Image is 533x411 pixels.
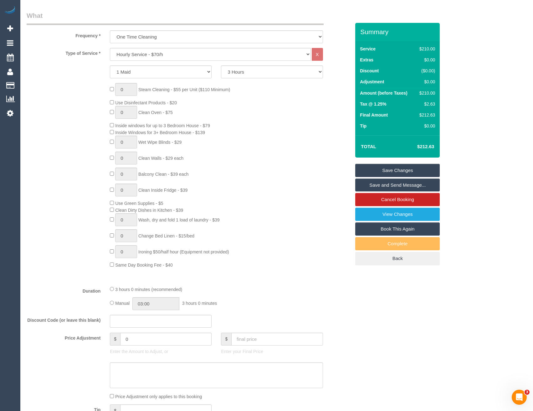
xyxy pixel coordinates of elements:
[355,164,440,177] a: Save Changes
[360,123,366,129] label: Tip
[355,208,440,221] a: View Changes
[138,110,173,115] span: Clean Oven - $75
[115,394,202,399] span: Price Adjustment only applies to this booking
[138,172,188,177] span: Balcony Clean - $39 each
[355,179,440,192] a: Save and Send Message...
[360,28,437,35] h3: Summary
[417,123,435,129] div: $0.00
[115,287,182,292] span: 3 hours 0 minutes (recommended)
[417,46,435,52] div: $210.00
[512,390,527,405] iframe: Intercom live chat
[355,222,440,236] a: Book This Again
[360,57,373,63] label: Extras
[22,30,105,39] label: Frequency *
[417,79,435,85] div: $0.00
[27,11,324,25] legend: What
[417,101,435,107] div: $2.63
[115,100,177,105] span: Use Disinfectant Products - $20
[417,112,435,118] div: $212.63
[360,46,376,52] label: Service
[4,6,16,15] img: Automaid Logo
[138,87,230,92] span: Steam Cleaning - $55 per Unit ($110 Minimum)
[361,144,376,149] strong: Total
[22,315,105,323] label: Discount Code (or leave this blank)
[138,249,229,254] span: Ironing $50/half hour (Equipment not provided)
[221,348,323,355] p: Enter your Final Price
[115,201,163,206] span: Use Green Supplies - $5
[182,301,217,306] span: 3 hours 0 minutes
[417,90,435,96] div: $210.00
[355,252,440,265] a: Back
[138,140,182,145] span: Wet Wipe Blinds - $29
[110,348,212,355] p: Enter the Amount to Adjust, or
[231,333,323,346] input: final price
[138,233,194,238] span: Change Bed Linen - $15/bed
[360,79,384,85] label: Adjustment
[525,390,530,395] span: 3
[417,68,435,74] div: ($0.00)
[115,208,183,213] span: Clean Dirty Dishes in Kitchen - $39
[22,48,105,56] label: Type of Service *
[360,90,407,96] label: Amount (before Taxes)
[115,130,205,135] span: Inside Windows for 3+ Bedroom House - $139
[355,193,440,206] a: Cancel Booking
[360,68,379,74] label: Discount
[221,333,231,346] span: $
[22,286,105,294] label: Duration
[138,188,187,193] span: Clean Inside Fridge - $39
[110,333,120,346] span: $
[360,101,386,107] label: Tax @ 1.25%
[417,57,435,63] div: $0.00
[360,112,388,118] label: Final Amount
[115,123,210,128] span: Inside windows for up to 3 Bedroom House - $79
[138,217,219,222] span: Wash, dry and fold 1 load of laundry - $39
[22,333,105,341] label: Price Adjustment
[115,301,130,306] span: Manual
[398,144,434,149] h4: $212.63
[115,263,173,268] span: Same Day Booking Fee - $40
[138,156,183,161] span: Clean Walls - $29 each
